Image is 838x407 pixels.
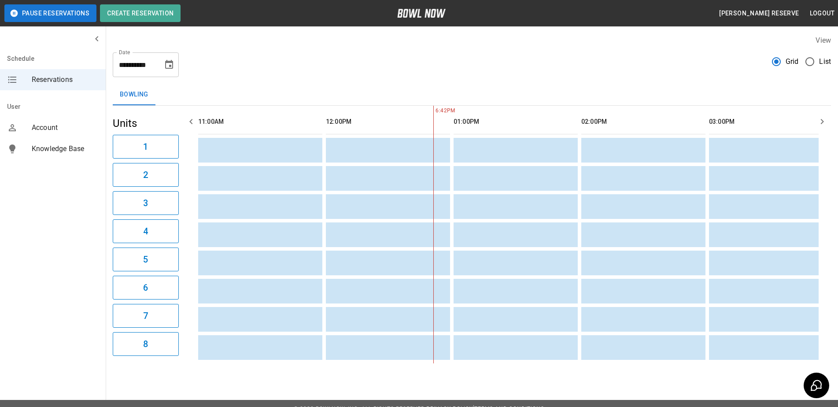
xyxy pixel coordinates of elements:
[581,109,705,134] th: 02:00PM
[454,109,578,134] th: 01:00PM
[113,191,179,215] button: 3
[143,140,148,154] h6: 1
[143,281,148,295] h6: 6
[113,219,179,243] button: 4
[113,135,179,159] button: 1
[716,5,802,22] button: [PERSON_NAME] reserve
[198,109,322,134] th: 11:00AM
[143,309,148,323] h6: 7
[113,304,179,328] button: 7
[160,56,178,74] button: Choose date, selected date is Sep 27, 2025
[113,116,179,130] h5: Units
[100,4,181,22] button: Create Reservation
[806,5,838,22] button: Logout
[397,9,446,18] img: logo
[32,74,99,85] span: Reservations
[113,84,831,105] div: inventory tabs
[143,224,148,238] h6: 4
[4,4,96,22] button: Pause Reservations
[113,332,179,356] button: 8
[816,36,831,44] label: View
[32,122,99,133] span: Account
[433,107,436,115] span: 6:42PM
[143,168,148,182] h6: 2
[786,56,799,67] span: Grid
[143,337,148,351] h6: 8
[113,276,179,300] button: 6
[143,252,148,266] h6: 5
[32,144,99,154] span: Knowledge Base
[326,109,450,134] th: 12:00PM
[819,56,831,67] span: List
[143,196,148,210] h6: 3
[113,84,155,105] button: Bowling
[113,163,179,187] button: 2
[113,248,179,271] button: 5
